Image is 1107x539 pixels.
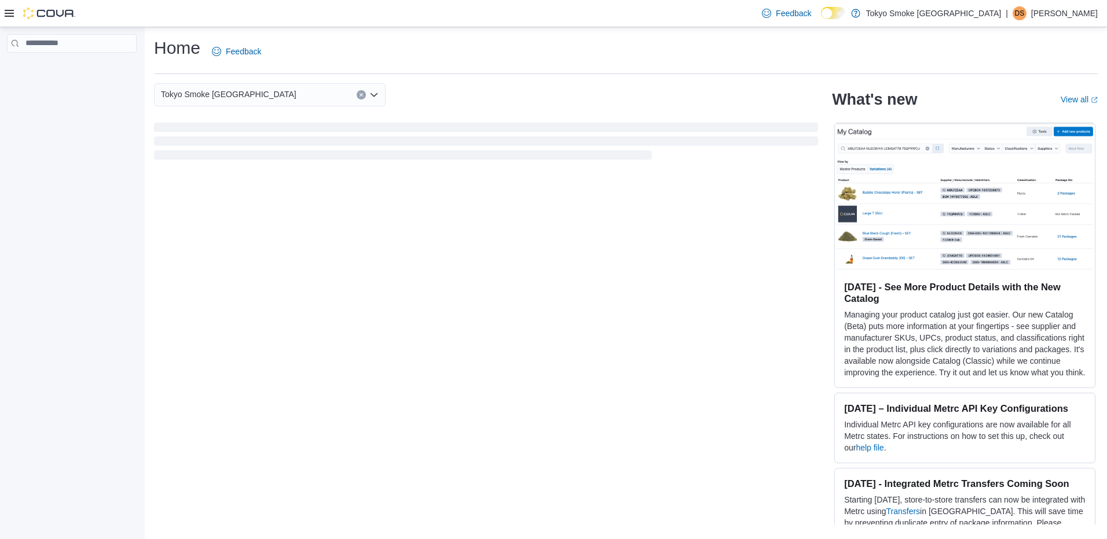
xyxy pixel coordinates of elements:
[369,90,379,99] button: Open list of options
[154,125,818,162] span: Loading
[844,419,1086,453] p: Individual Metrc API key configurations are now available for all Metrc states. For instructions ...
[866,6,1002,20] p: Tokyo Smoke [GEOGRAPHIC_DATA]
[1013,6,1027,20] div: Destinee Sullivan
[832,90,917,109] h2: What's new
[7,55,137,83] nav: Complex example
[776,8,811,19] span: Feedback
[844,403,1086,414] h3: [DATE] – Individual Metrc API Key Configurations
[1031,6,1098,20] p: [PERSON_NAME]
[1015,6,1025,20] span: DS
[844,478,1086,489] h3: [DATE] - Integrated Metrc Transfers Coming Soon
[1061,95,1098,104] a: View allExternal link
[1091,97,1098,104] svg: External link
[856,443,884,452] a: help file
[226,46,261,57] span: Feedback
[757,2,816,25] a: Feedback
[161,87,296,101] span: Tokyo Smoke [GEOGRAPHIC_DATA]
[844,281,1086,304] h3: [DATE] - See More Product Details with the New Catalog
[154,36,200,60] h1: Home
[821,7,845,19] input: Dark Mode
[1006,6,1008,20] p: |
[844,309,1086,378] p: Managing your product catalog just got easier. Our new Catalog (Beta) puts more information at yo...
[357,90,366,99] button: Clear input
[207,40,266,63] a: Feedback
[23,8,75,19] img: Cova
[886,507,921,516] a: Transfers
